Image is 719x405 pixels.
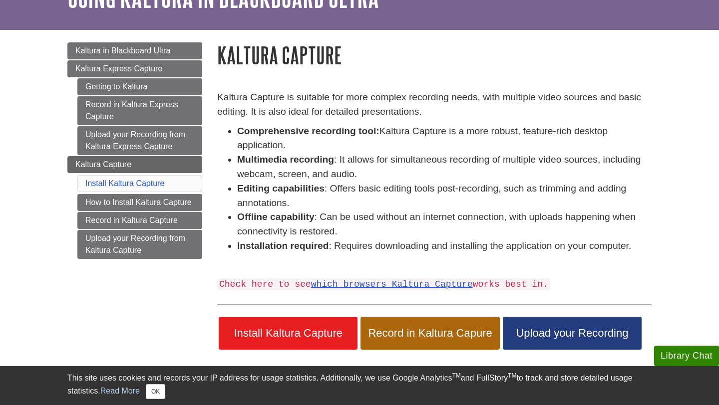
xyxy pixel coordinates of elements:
button: Library Chat [654,346,719,366]
button: Close [146,384,165,399]
sup: TM [452,372,460,379]
a: Getting to Kaltura [77,78,202,95]
span: Kaltura Express Capture [75,64,162,73]
strong: Editing capabilities [237,183,325,194]
a: Record in Kaltura Express Capture [77,96,202,125]
div: This site uses cookies and records your IP address for usage statistics. Additionally, we use Goo... [67,372,652,399]
strong: Multimedia recording [237,154,334,165]
strong: Comprehensive recording tool: [237,126,379,136]
code: Check here to see works best in. [217,278,550,290]
li: : Requires downloading and installing the application on your computer. [237,239,652,253]
li: Kaltura Capture is a more robust, feature-rich desktop application. [237,124,652,153]
span: Record in Kaltura Capure [368,327,492,340]
a: which browsers Kaltura Capture [311,279,473,289]
a: Kaltura Capture [67,156,202,173]
span: Kaltura Capture [75,160,131,169]
h1: Kaltura Capture [217,42,652,68]
a: Read More [100,387,140,395]
p: Kaltura Capture is suitable for more complex recording needs, with multiple video sources and bas... [217,90,652,119]
a: Upload your Recording from Kaltura Capture [77,230,202,259]
span: Kaltura in Blackboard Ultra [75,46,170,55]
li: : Offers basic editing tools post-recording, such as trimming and adding annotations. [237,182,652,210]
a: How to Install Kaltura Capture [77,194,202,211]
li: : Can be used without an internet connection, with uploads happening when connectivity is restored. [237,210,652,239]
li: : It allows for simultaneous recording of multiple video sources, including webcam, screen, and a... [237,153,652,182]
a: Upload your Recording [503,317,642,350]
a: Install Kaltura Capture [219,317,358,350]
strong: Installation required [237,240,329,251]
strong: Offline capability [237,211,315,222]
sup: TM [508,372,516,379]
a: Install Kaltura Capture [85,179,164,188]
a: Record in Kaltura Capure [360,317,499,350]
span: Install Kaltura Capture [226,327,350,340]
span: Upload your Recording [510,327,634,340]
a: Kaltura Express Capture [67,60,202,77]
a: Record in Kaltura Capture [77,212,202,229]
a: Upload your Recording from Kaltura Express Capture [77,126,202,155]
div: Guide Page Menu [67,42,202,259]
a: Kaltura in Blackboard Ultra [67,42,202,59]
